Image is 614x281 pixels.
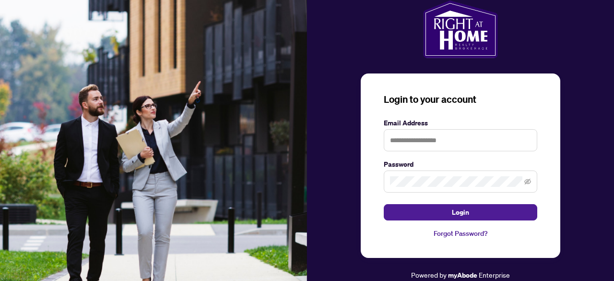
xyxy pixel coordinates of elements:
[384,204,537,220] button: Login
[384,228,537,239] a: Forgot Password?
[384,159,537,170] label: Password
[524,178,531,185] span: eye-invisible
[452,205,469,220] span: Login
[411,270,447,279] span: Powered by
[423,0,497,58] img: ma-logo
[479,270,510,279] span: Enterprise
[384,93,537,106] h3: Login to your account
[384,118,537,128] label: Email Address
[448,270,477,281] a: myAbode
